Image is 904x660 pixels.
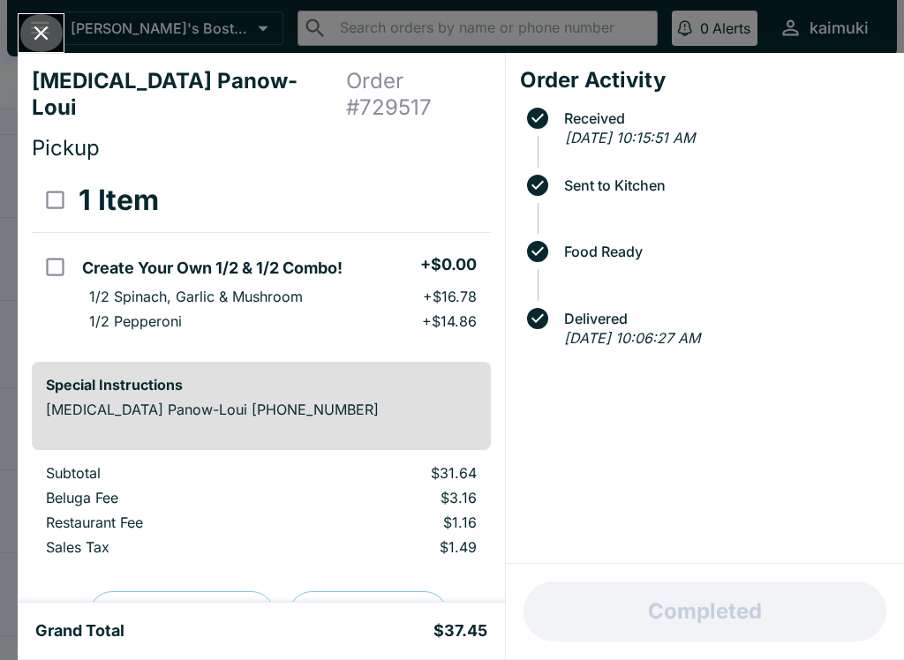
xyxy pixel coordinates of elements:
button: Close [19,14,64,52]
h5: Create Your Own 1/2 & 1/2 Combo! [82,258,343,279]
p: Restaurant Fee [46,514,279,531]
p: 1/2 Pepperoni [89,312,182,330]
h5: $37.45 [433,620,487,641]
p: Sales Tax [46,538,279,556]
p: Beluga Fee [46,489,279,506]
p: Subtotal [46,464,279,482]
p: $3.16 [307,489,477,506]
span: Delivered [555,311,890,326]
button: Print Receipt [289,591,448,637]
em: [DATE] 10:06:27 AM [564,329,700,347]
button: Preview Receipt [89,591,275,637]
p: + $14.86 [422,312,477,330]
span: Pickup [32,135,100,161]
p: [MEDICAL_DATA] Panow-Loui [PHONE_NUMBER] [46,401,477,418]
h6: Special Instructions [46,376,477,394]
h5: + $0.00 [420,254,477,275]
h3: 1 Item [79,183,159,218]
em: [DATE] 10:15:51 AM [565,129,695,146]
h5: Grand Total [35,620,124,641]
p: $1.49 [307,538,477,556]
p: + $16.78 [423,288,477,305]
table: orders table [32,169,491,348]
table: orders table [32,464,491,563]
span: Received [555,110,890,126]
p: $1.16 [307,514,477,531]
h4: Order # 729517 [346,68,490,121]
span: Food Ready [555,244,890,259]
p: $31.64 [307,464,477,482]
span: Sent to Kitchen [555,177,890,193]
h4: [MEDICAL_DATA] Panow-Loui [32,68,346,121]
p: 1/2 Spinach, Garlic & Mushroom [89,288,303,305]
h4: Order Activity [520,67,890,94]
